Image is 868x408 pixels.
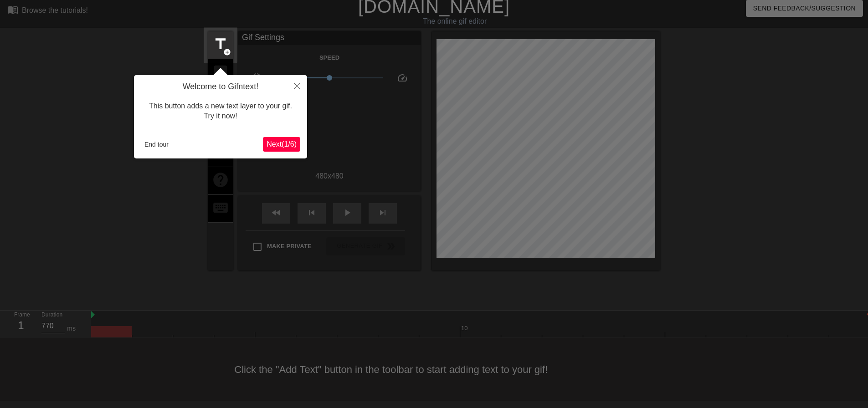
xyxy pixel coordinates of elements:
[141,82,300,92] h4: Welcome to Gifntext!
[263,137,300,152] button: Next
[141,92,300,131] div: This button adds a new text layer to your gif. Try it now!
[287,75,307,96] button: Close
[267,140,297,148] span: Next ( 1 / 6 )
[141,138,172,151] button: End tour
